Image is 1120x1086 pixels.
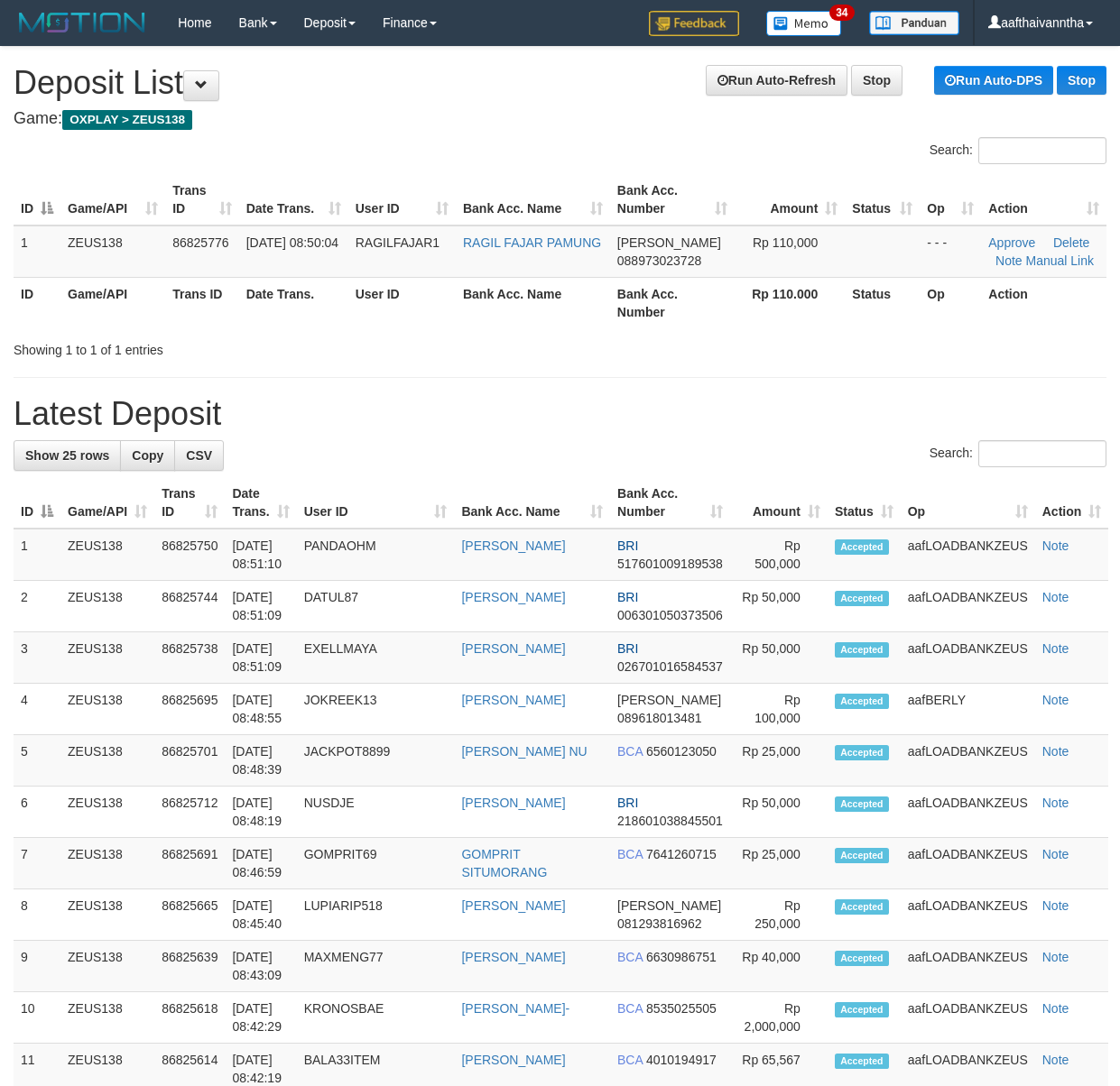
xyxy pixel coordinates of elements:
td: Rp 25,000 [730,838,828,889]
h4: Game: [14,110,1106,128]
td: 86825695 [154,684,225,735]
th: Status: activate to sort column ascending [845,174,920,225]
th: Bank Acc. Name: activate to sort column ascending [456,174,610,225]
span: Copy 218601038845501 to clipboard [617,814,723,828]
td: 8 [14,889,60,941]
td: Rp 25,000 [730,735,828,787]
th: Status [845,277,920,328]
th: Bank Acc. Name [456,277,610,328]
td: - - - [920,225,981,278]
td: [DATE] 08:45:40 [225,889,296,941]
span: Copy 006301050373506 to clipboard [617,608,723,622]
span: CSV [186,448,212,463]
td: ZEUS138 [60,889,154,941]
label: Search: [930,137,1106,164]
a: Note [1042,950,1069,964]
div: Showing 1 to 1 of 1 entries [14,334,453,359]
a: Stop [851,65,902,96]
th: Game/API: activate to sort column ascending [60,174,165,225]
a: Note [1042,796,1069,810]
td: ZEUS138 [60,632,154,684]
span: Copy 089618013481 to clipboard [617,711,701,725]
img: MOTION_logo.png [14,9,151,36]
td: 7 [14,838,60,889]
a: Note [1042,1001,1069,1016]
span: BCA [617,847,643,861]
th: Status: activate to sort column ascending [828,477,901,529]
td: PANDAOHM [297,529,455,581]
span: Copy 517601009189538 to clipboard [617,557,723,571]
span: Accepted [835,694,889,709]
td: ZEUS138 [60,941,154,992]
th: Rp 110.000 [735,277,846,328]
th: Game/API [60,277,165,328]
td: 86825744 [154,581,225,632]
span: Show 25 rows [25,448,109,463]
td: LUPIARIP518 [297,889,455,941]
td: ZEUS138 [60,581,154,632]
a: Copy [120,440,175,471]
td: NUSDJE [297,787,455,838]
td: aafLOADBANKZEUS [901,529,1035,581]
span: Copy 026701016584537 to clipboard [617,659,723,674]
a: Run Auto-DPS [934,66,1053,95]
td: 6 [14,787,60,838]
th: Trans ID [165,277,238,328]
th: Amount: activate to sort column ascending [730,477,828,529]
span: 86825776 [172,235,228,250]
span: Accepted [835,745,889,760]
td: 86825665 [154,889,225,941]
span: BCA [617,1053,643,1067]
a: [PERSON_NAME] [461,538,565,553]
span: BRI [617,590,638,604]
td: 2 [14,581,60,632]
th: Op: activate to sort column ascending [901,477,1035,529]
th: Date Trans. [239,277,348,328]
span: BCA [617,1001,643,1016]
th: ID: activate to sort column descending [14,477,60,529]
span: OXPLAY > ZEUS138 [62,110,192,130]
span: BCA [617,950,643,964]
a: Note [1042,898,1069,913]
td: 86825618 [154,992,225,1044]
td: 86825750 [154,529,225,581]
td: 4 [14,684,60,735]
span: BRI [617,538,638,553]
td: ZEUS138 [60,684,154,735]
span: BRI [617,796,638,810]
td: Rp 500,000 [730,529,828,581]
a: RAGIL FAJAR PAMUNG [463,235,601,250]
span: [PERSON_NAME] [617,235,721,250]
input: Search: [978,440,1106,467]
a: Note [1042,744,1069,759]
th: User ID [348,277,456,328]
td: aafLOADBANKZEUS [901,838,1035,889]
a: Note [1042,538,1069,553]
th: Game/API: activate to sort column ascending [60,477,154,529]
a: [PERSON_NAME] NU [461,744,587,759]
th: Amount: activate to sort column ascending [735,174,846,225]
span: Copy 7641260715 to clipboard [646,847,717,861]
td: 10 [14,992,60,1044]
span: Copy 4010194917 to clipboard [646,1053,717,1067]
span: Accepted [835,1002,889,1017]
td: 86825691 [154,838,225,889]
th: Op [920,277,981,328]
td: [DATE] 08:46:59 [225,838,296,889]
img: panduan.png [869,11,959,35]
td: KRONOSBAE [297,992,455,1044]
a: [PERSON_NAME] [461,693,565,707]
th: ID: activate to sort column descending [14,174,60,225]
th: Trans ID: activate to sort column ascending [154,477,225,529]
th: User ID: activate to sort column ascending [297,477,455,529]
span: Accepted [835,848,889,863]
td: GOMPRIT69 [297,838,455,889]
th: Date Trans.: activate to sort column ascending [225,477,296,529]
a: CSV [174,440,224,471]
td: 86825712 [154,787,225,838]
span: 34 [829,5,854,21]
td: ZEUS138 [60,838,154,889]
img: Feedback.jpg [649,11,739,36]
td: aafLOADBANKZEUS [901,735,1035,787]
td: aafLOADBANKZEUS [901,889,1035,941]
